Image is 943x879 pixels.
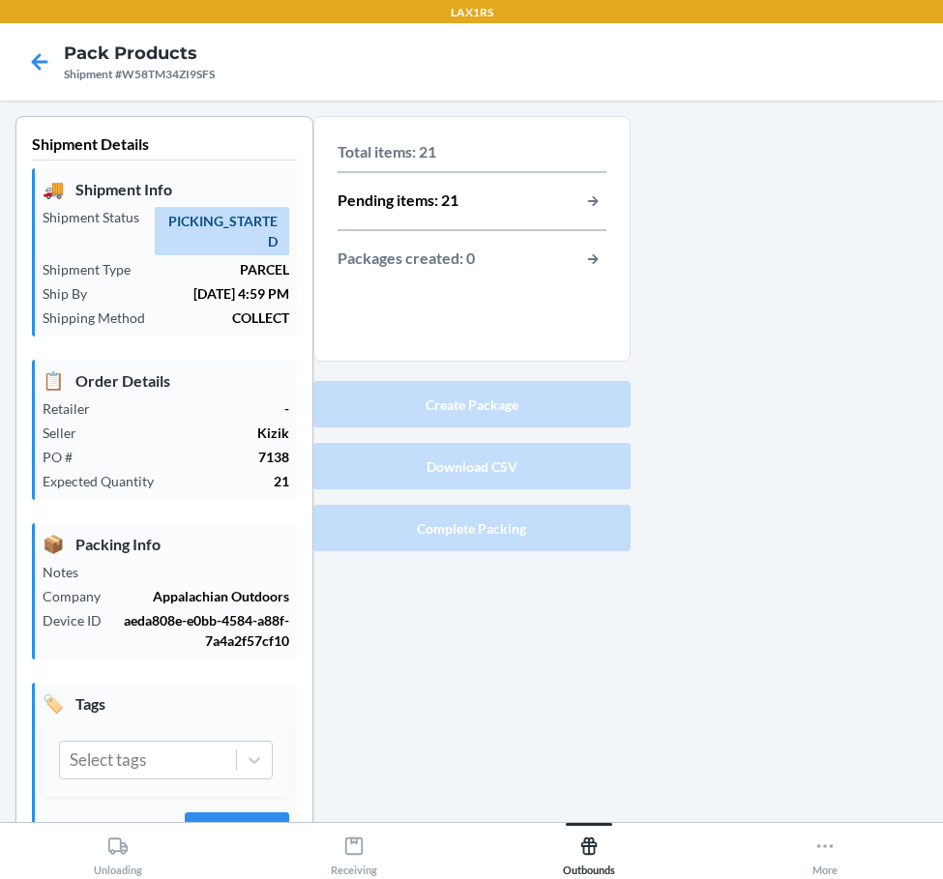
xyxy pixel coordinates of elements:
[155,207,289,255] span: PICKING_STARTED
[43,176,64,202] span: 🚚
[43,367,289,394] p: Order Details
[92,423,289,443] p: Kizik
[43,176,289,202] p: Shipment Info
[313,381,631,427] button: Create Package
[812,828,838,876] div: More
[161,308,289,328] p: COLLECT
[117,610,289,651] p: aeda808e-e0bb-4584-a88f-7a4a2f57cf10
[146,259,289,279] p: PARCEL
[43,610,117,630] p: Device ID
[451,4,493,21] p: LAX1RS
[43,531,64,557] span: 📦
[43,423,92,443] p: Seller
[581,247,606,272] button: button-view-packages-created
[43,562,94,582] p: Notes
[32,132,297,161] p: Shipment Details
[707,823,943,876] button: More
[116,586,289,606] p: Appalachian Outdoors
[43,308,161,328] p: Shipping Method
[331,828,377,876] div: Receiving
[70,747,146,773] div: Select tags
[43,471,169,491] p: Expected Quantity
[338,140,606,163] p: Total items: 21
[581,189,606,214] button: button-view-pending-items
[43,690,64,717] span: 🏷️
[472,823,708,876] button: Outbounds
[236,823,472,876] button: Receiving
[43,259,146,279] p: Shipment Type
[313,505,631,551] button: Complete Packing
[338,189,458,214] p: Pending items: 21
[169,471,289,491] p: 21
[43,367,64,394] span: 📋
[338,247,475,272] p: Packages created: 0
[43,447,88,467] p: PO #
[43,586,116,606] p: Company
[43,207,155,227] p: Shipment Status
[43,690,289,717] p: Tags
[43,398,105,419] p: Retailer
[105,398,289,419] p: -
[43,283,103,304] p: Ship By
[43,531,289,557] p: Packing Info
[64,41,215,66] h4: Pack Products
[185,812,289,859] button: Submit Tags
[563,828,615,876] div: Outbounds
[313,443,631,489] button: Download CSV
[88,447,289,467] p: 7138
[94,828,142,876] div: Unloading
[103,283,289,304] p: [DATE] 4:59 PM
[64,66,215,83] div: Shipment #W58TM34ZI9SFS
